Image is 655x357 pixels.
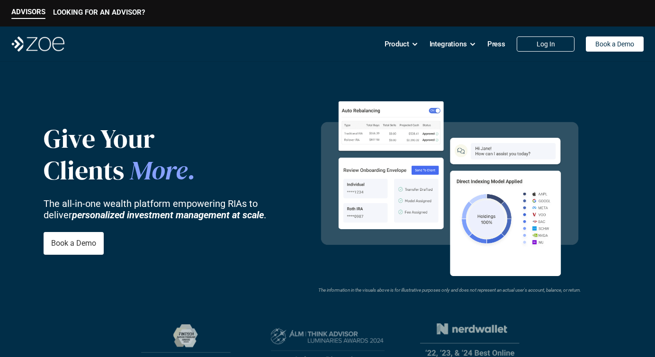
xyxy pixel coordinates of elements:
[517,36,574,52] a: Log In
[537,40,555,48] p: Log In
[188,152,196,189] span: .
[53,8,145,19] a: LOOKING FOR AN ADVISOR?
[430,37,467,51] p: Integrations
[72,209,264,221] strong: personalized investment management at scale
[44,123,288,154] p: Give Your
[318,287,581,293] em: The information in the visuals above is for illustrative purposes only and does not represent an ...
[487,35,505,54] a: Press
[44,232,104,255] a: Book a Demo
[53,8,145,17] p: LOOKING FOR AN ADVISOR?
[44,198,288,221] p: The all-in-one wealth platform empowering RIAs to deliver .
[487,37,505,51] p: Press
[11,8,45,16] p: ADVISORS
[586,36,644,52] a: Book a Demo
[51,239,96,248] p: Book a Demo
[44,155,288,187] p: Clients
[385,37,409,51] p: Product
[130,152,188,189] span: More
[595,40,634,48] p: Book a Demo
